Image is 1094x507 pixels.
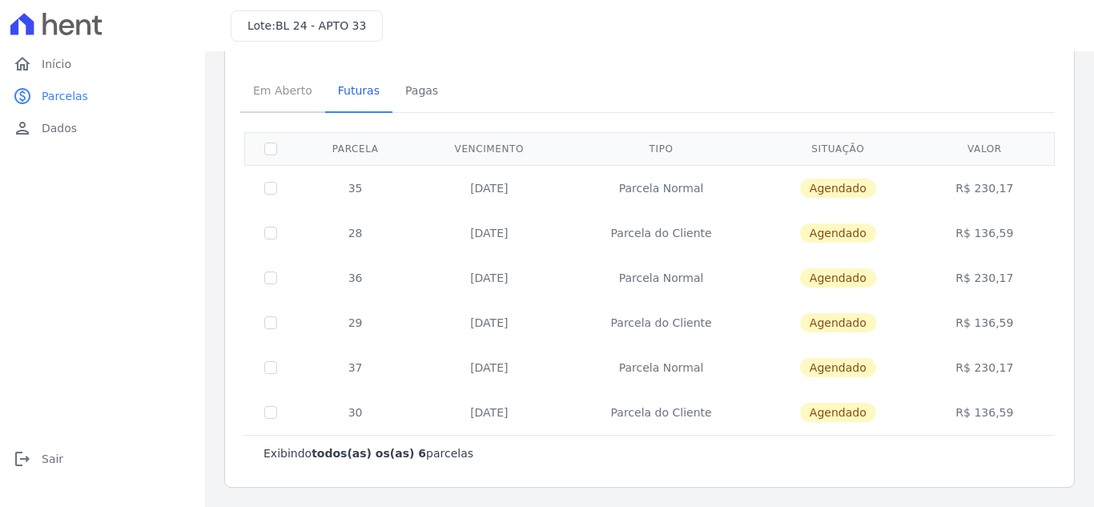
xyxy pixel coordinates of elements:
td: 36 [296,256,414,300]
td: 28 [296,211,414,256]
td: Parcela do Cliente [564,300,758,345]
td: 35 [296,165,414,211]
span: Futuras [328,74,389,107]
td: Parcela Normal [564,256,758,300]
span: Parcelas [42,88,88,104]
td: Parcela Normal [564,345,758,390]
td: 29 [296,300,414,345]
td: [DATE] [414,211,564,256]
span: Agendado [800,223,876,243]
a: homeInício [6,48,199,80]
span: BL 24 - APTO 33 [276,19,366,32]
th: Vencimento [414,132,564,165]
td: R$ 230,17 [918,256,1052,300]
i: logout [13,449,32,469]
th: Situação [758,132,918,165]
span: Agendado [800,403,876,422]
span: Início [42,56,71,72]
a: paidParcelas [6,80,199,112]
a: logoutSair [6,443,199,475]
i: person [13,119,32,138]
span: Dados [42,120,77,136]
span: Sair [42,451,63,467]
td: R$ 136,59 [918,211,1052,256]
td: Parcela do Cliente [564,390,758,435]
a: Futuras [325,71,392,113]
th: Valor [918,132,1052,165]
a: personDados [6,112,199,144]
th: Tipo [564,132,758,165]
td: R$ 230,17 [918,345,1052,390]
span: Agendado [800,358,876,377]
i: home [13,54,32,74]
b: todos(as) os(as) 6 [312,447,426,460]
a: Em Aberto [240,71,325,113]
p: Exibindo parcelas [263,445,473,461]
h3: Lote: [247,18,366,34]
td: 37 [296,345,414,390]
td: 30 [296,390,414,435]
span: Pagas [396,74,448,107]
td: R$ 230,17 [918,165,1052,211]
span: Agendado [800,313,876,332]
td: [DATE] [414,300,564,345]
td: [DATE] [414,256,564,300]
td: [DATE] [414,345,564,390]
td: Parcela do Cliente [564,211,758,256]
a: Pagas [392,71,451,113]
td: [DATE] [414,390,564,435]
td: R$ 136,59 [918,300,1052,345]
td: R$ 136,59 [918,390,1052,435]
i: paid [13,87,32,106]
span: Em Aberto [243,74,322,107]
span: Agendado [800,268,876,288]
span: Agendado [800,179,876,198]
td: [DATE] [414,165,564,211]
th: Parcela [296,132,414,165]
td: Parcela Normal [564,165,758,211]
